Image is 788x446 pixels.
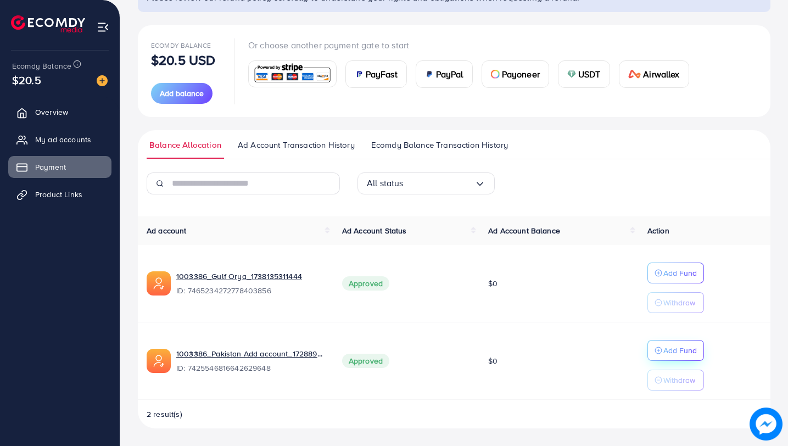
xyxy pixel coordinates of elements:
[8,101,111,123] a: Overview
[176,348,325,373] div: <span class='underline'>1003386_Pakistan Add account_1728894866261</span></br>7425546816642629648
[488,225,560,236] span: Ad Account Balance
[491,70,500,79] img: card
[8,129,111,150] a: My ad accounts
[35,189,82,200] span: Product Links
[12,72,41,88] span: $20.5
[149,139,221,151] span: Balance Allocation
[488,278,498,289] span: $0
[367,175,404,192] span: All status
[147,349,171,373] img: ic-ads-acc.e4c84228.svg
[147,271,171,296] img: ic-ads-acc.e4c84228.svg
[355,70,364,79] img: card
[176,363,325,373] span: ID: 7425546816642629648
[578,68,601,81] span: USDT
[151,83,213,104] button: Add balance
[663,266,697,280] p: Add Fund
[176,348,325,359] a: 1003386_Pakistan Add account_1728894866261
[404,175,474,192] input: Search for option
[663,296,695,309] p: Withdraw
[345,60,407,88] a: cardPayFast
[176,285,325,296] span: ID: 7465234272778403856
[342,276,389,291] span: Approved
[663,344,697,357] p: Add Fund
[8,183,111,205] a: Product Links
[342,354,389,368] span: Approved
[147,225,187,236] span: Ad account
[248,38,698,52] p: Or choose another payment gate to start
[366,68,398,81] span: PayFast
[558,60,610,88] a: cardUSDT
[35,107,68,118] span: Overview
[35,134,91,145] span: My ad accounts
[488,355,498,366] span: $0
[97,75,108,86] img: image
[12,60,71,71] span: Ecomdy Balance
[647,292,704,313] button: Withdraw
[502,68,540,81] span: Payoneer
[371,139,508,151] span: Ecomdy Balance Transaction History
[619,60,689,88] a: cardAirwallex
[151,53,215,66] p: $20.5 USD
[643,68,679,81] span: Airwallex
[160,88,204,99] span: Add balance
[97,21,109,34] img: menu
[647,340,704,361] button: Add Fund
[238,139,355,151] span: Ad Account Transaction History
[425,70,434,79] img: card
[647,370,704,391] button: Withdraw
[8,156,111,178] a: Payment
[750,408,783,441] img: image
[663,373,695,387] p: Withdraw
[147,409,182,420] span: 2 result(s)
[647,263,704,283] button: Add Fund
[647,225,669,236] span: Action
[151,41,211,50] span: Ecomdy Balance
[176,271,325,296] div: <span class='underline'>1003386_Gulf Orya_1738135311444</span></br>7465234272778403856
[357,172,495,194] div: Search for option
[482,60,549,88] a: cardPayoneer
[11,15,85,32] img: logo
[176,271,302,282] a: 1003386_Gulf Orya_1738135311444
[248,60,337,87] a: card
[628,70,641,79] img: card
[35,161,66,172] span: Payment
[567,70,576,79] img: card
[416,60,473,88] a: cardPayPal
[436,68,463,81] span: PayPal
[252,62,333,86] img: card
[342,225,407,236] span: Ad Account Status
